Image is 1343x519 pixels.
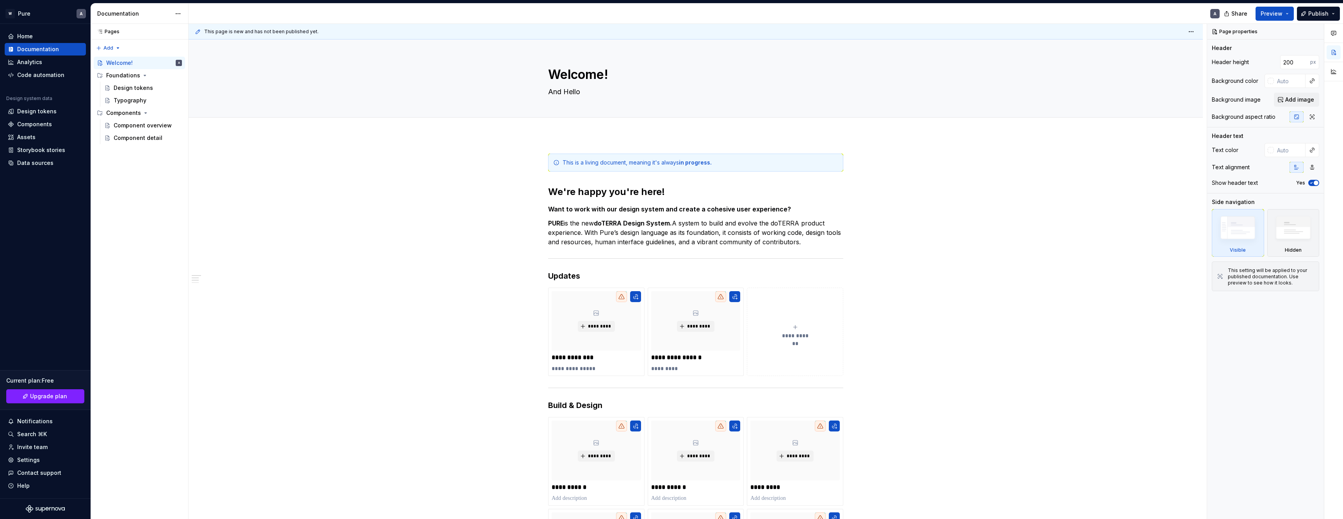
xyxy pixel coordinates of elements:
span: Share [1231,10,1247,18]
a: Home [5,30,86,43]
strong: PURE [548,219,564,227]
div: Hidden [1285,247,1302,253]
div: Settings [17,456,40,464]
button: Search ⌘K [5,428,86,440]
div: This is a living document, meaning it's always [563,159,838,166]
div: A [178,59,180,67]
button: Notifications [5,415,86,428]
div: Contact support [17,469,61,477]
div: Visible [1212,209,1264,257]
div: Header height [1212,58,1249,66]
span: Upgrade plan [30,392,67,400]
div: Help [17,482,30,490]
div: Header [1212,44,1232,52]
button: Add image [1274,93,1319,107]
button: Share [1220,7,1252,21]
button: Add [94,43,123,54]
div: Foundations [94,69,185,82]
div: Storybook stories [17,146,65,154]
input: Auto [1274,74,1306,88]
div: Notifications [17,417,53,425]
button: Publish [1297,7,1340,21]
button: Contact support [5,467,86,479]
a: Components [5,118,86,131]
div: Component overview [114,122,172,129]
a: Code automation [5,69,86,81]
div: A [1213,11,1217,17]
button: WPureA [2,5,89,22]
span: Add [103,45,113,51]
div: Text alignment [1212,163,1250,171]
div: Background color [1212,77,1258,85]
div: Show header text [1212,179,1258,187]
a: Analytics [5,56,86,68]
div: Background aspect ratio [1212,113,1275,121]
div: Documentation [17,45,59,53]
div: Background image [1212,96,1261,104]
a: Data sources [5,157,86,169]
div: Component detail [114,134,162,142]
a: Settings [5,454,86,466]
input: Auto [1274,143,1306,157]
a: Upgrade plan [6,389,84,403]
button: Preview [1256,7,1294,21]
p: is the new A system to build and evolve the doTERRA product experience. With Pure’s design langua... [548,218,843,247]
h2: We're happy you're here! [548,186,843,198]
div: Design tokens [114,84,153,92]
div: Pure [18,10,30,18]
a: Typography [101,94,185,107]
div: Current plan : Free [6,377,84,385]
a: Design tokens [101,82,185,94]
div: Side navigation [1212,198,1255,206]
a: Design tokens [5,105,86,118]
a: Documentation [5,43,86,55]
strong: doTERRA Design System. [594,219,672,227]
div: Welcome! [106,59,133,67]
div: Documentation [97,10,171,18]
div: Components [17,120,52,128]
a: Storybook stories [5,144,86,156]
div: Page tree [94,57,185,144]
span: Add image [1285,96,1314,104]
h3: Updates [548,270,843,281]
div: Assets [17,133,36,141]
a: Component overview [101,119,185,132]
div: Search ⌘K [17,430,47,438]
span: Publish [1308,10,1329,18]
span: This page is new and has not been published yet. [204,29,319,35]
p: px [1310,59,1316,65]
div: This setting will be applied to your published documentation. Use preview to see how it looks. [1228,267,1314,286]
svg: Supernova Logo [26,505,65,513]
a: Component detail [101,132,185,144]
a: Welcome!A [94,57,185,69]
div: Typography [114,97,146,104]
div: A [80,11,83,17]
div: Components [94,107,185,119]
label: Yes [1296,180,1305,186]
textarea: Welcome! [547,65,842,84]
div: Home [17,32,33,40]
div: Foundations [106,72,140,79]
button: Help [5,480,86,492]
textarea: And Hello [547,86,842,98]
a: Invite team [5,441,86,453]
h3: Build & Design [548,400,843,411]
div: Text color [1212,146,1238,154]
div: Data sources [17,159,53,167]
div: Header text [1212,132,1243,140]
div: Hidden [1267,209,1320,257]
input: Auto [1280,55,1310,69]
div: Code automation [17,71,64,79]
span: Preview [1261,10,1282,18]
div: Components [106,109,141,117]
div: Invite team [17,443,48,451]
div: W [5,9,15,18]
strong: Want to work with our design system and create a cohesive user experience? [548,205,791,213]
a: Assets [5,131,86,143]
div: Visible [1230,247,1246,253]
div: Analytics [17,58,42,66]
div: Design tokens [17,107,57,115]
div: Pages [94,29,119,35]
strong: in progress. [679,159,712,166]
